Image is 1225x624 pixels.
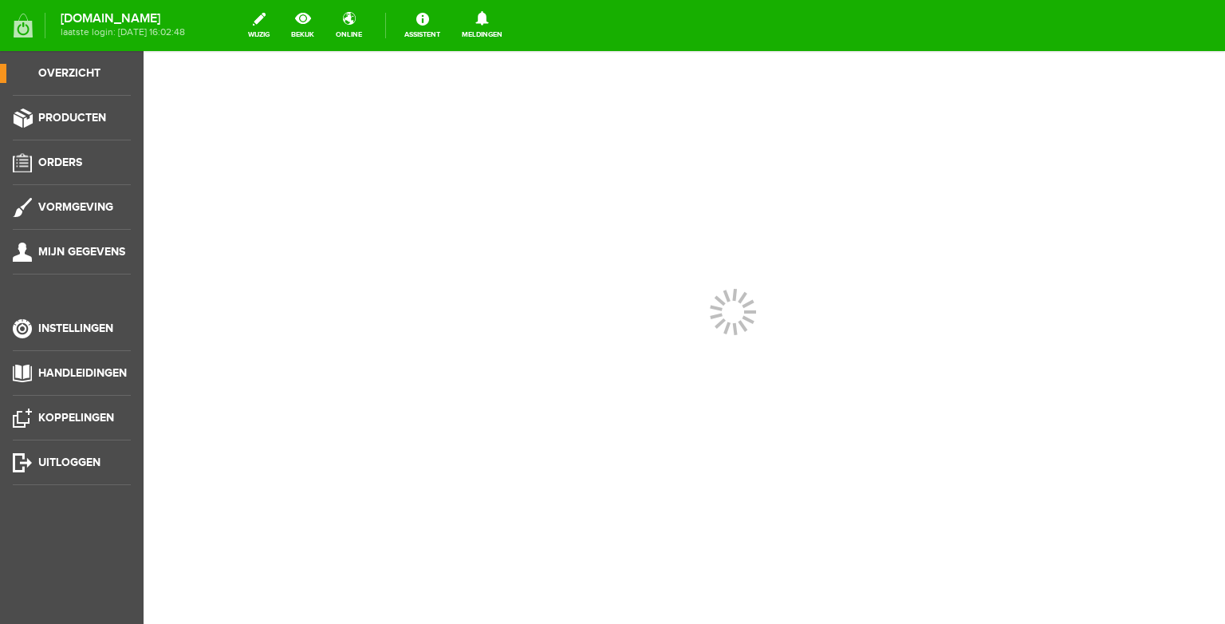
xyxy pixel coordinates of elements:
strong: [DOMAIN_NAME] [61,14,185,23]
span: Producten [38,111,106,124]
span: Uitloggen [38,456,100,469]
a: bekijk [282,8,324,43]
span: Handleidingen [38,366,127,380]
span: Vormgeving [38,200,113,214]
a: wijzig [238,8,279,43]
a: Meldingen [452,8,512,43]
span: Orders [38,156,82,169]
span: Mijn gegevens [38,245,125,259]
a: online [326,8,372,43]
a: Assistent [395,8,450,43]
span: Instellingen [38,322,113,335]
span: Koppelingen [38,411,114,425]
span: Overzicht [38,66,100,80]
span: laatste login: [DATE] 16:02:48 [61,28,185,37]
